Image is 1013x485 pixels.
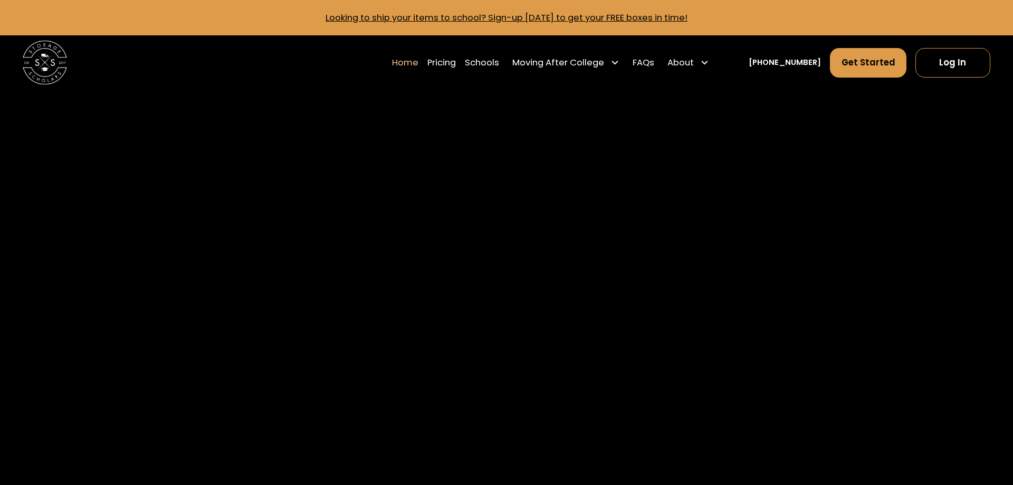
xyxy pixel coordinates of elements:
[749,57,821,69] a: [PHONE_NUMBER]
[23,41,66,84] img: Storage Scholars main logo
[427,47,456,78] a: Pricing
[512,56,604,69] div: Moving After College
[392,47,418,78] a: Home
[915,48,990,78] a: Log In
[326,12,687,24] a: Looking to ship your items to school? Sign-up [DATE] to get your FREE boxes in time!
[465,47,499,78] a: Schools
[667,56,694,69] div: About
[830,48,907,78] a: Get Started
[633,47,654,78] a: FAQs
